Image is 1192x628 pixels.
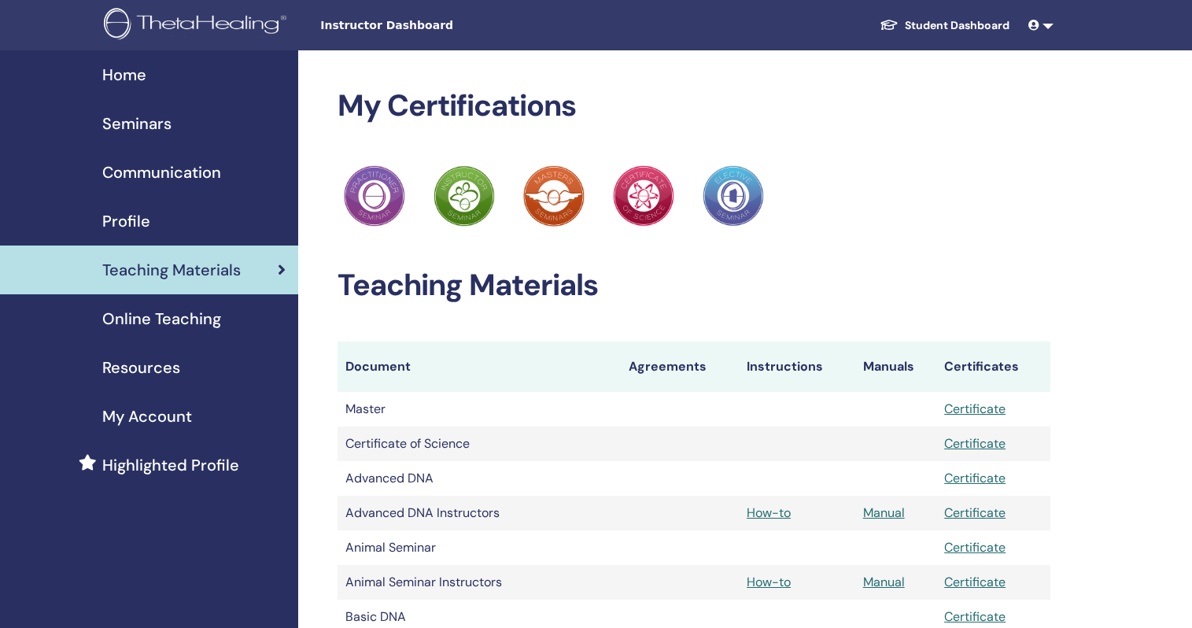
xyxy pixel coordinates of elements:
a: Certificate [944,435,1006,452]
img: Practitioner [523,165,585,227]
a: Student Dashboard [867,11,1022,40]
a: Certificate [944,401,1006,417]
img: Practitioner [344,165,405,227]
td: Advanced DNA Instructors [338,496,621,530]
th: Manuals [855,342,936,392]
th: Instructions [739,342,855,392]
img: Practitioner [613,165,674,227]
a: Certificate [944,574,1006,590]
span: Online Teaching [102,307,221,331]
a: Manual [863,504,905,521]
img: Practitioner [703,165,764,227]
img: graduation-cap-white.svg [880,18,899,31]
span: Communication [102,161,221,184]
img: logo.png [104,8,292,43]
td: Master [338,392,621,427]
a: Certificate [944,539,1006,556]
td: Animal Seminar Instructors [338,565,621,600]
span: Profile [102,209,150,233]
span: Highlighted Profile [102,453,239,477]
a: Certificate [944,470,1006,486]
a: Certificate [944,608,1006,625]
h2: My Certifications [338,88,1050,124]
span: Resources [102,356,180,379]
span: Seminars [102,112,172,135]
td: Certificate of Science [338,427,621,461]
td: Animal Seminar [338,530,621,565]
a: How-to [747,504,791,521]
td: Advanced DNA [338,461,621,496]
span: Home [102,63,146,87]
th: Agreements [621,342,739,392]
a: Certificate [944,504,1006,521]
h2: Teaching Materials [338,268,1050,304]
span: Instructor Dashboard [320,17,556,34]
span: Teaching Materials [102,258,241,282]
th: Document [338,342,621,392]
span: My Account [102,405,192,428]
img: Practitioner [434,165,495,227]
th: Certificates [936,342,1050,392]
a: How-to [747,574,791,590]
a: Manual [863,574,905,590]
